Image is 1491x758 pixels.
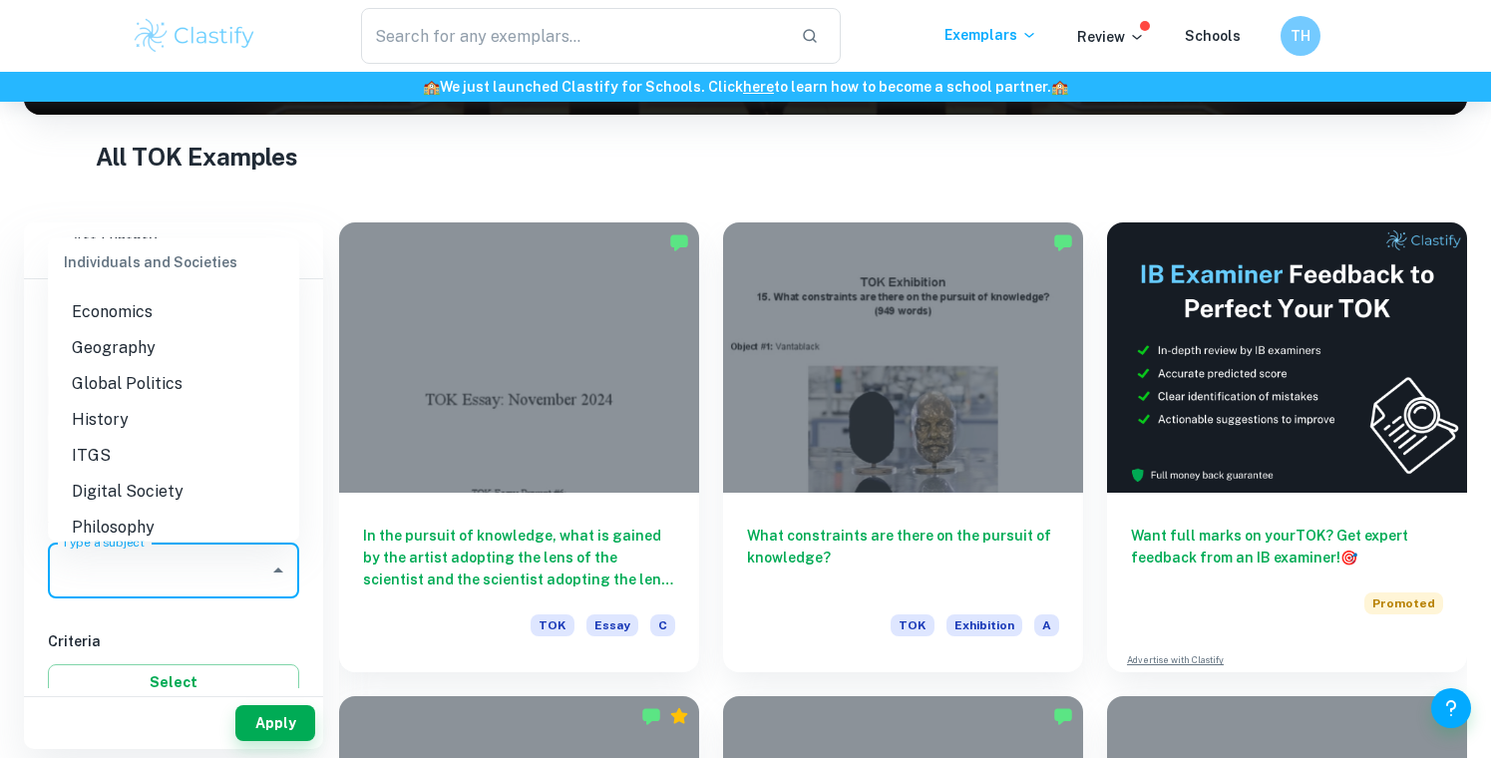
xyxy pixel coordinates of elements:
[48,438,299,474] li: ITGS
[339,222,699,672] a: In the pursuit of knowledge, what is gained by the artist adopting the lens of the scientist and ...
[48,664,299,700] button: Select
[743,79,774,95] a: here
[1053,232,1073,252] img: Marked
[1053,706,1073,726] img: Marked
[1127,653,1224,667] a: Advertise with Clastify
[48,402,299,438] li: History
[48,330,299,366] li: Geography
[48,294,299,330] li: Economics
[132,16,258,56] img: Clastify logo
[96,139,1394,175] h1: All TOK Examples
[1107,222,1467,672] a: Want full marks on yourTOK? Get expert feedback from an IB examiner!PromotedAdvertise with Clastify
[1131,525,1443,568] h6: Want full marks on your TOK ? Get expert feedback from an IB examiner!
[1051,79,1068,95] span: 🏫
[48,630,299,652] h6: Criteria
[48,510,299,546] li: Philosophy
[423,79,440,95] span: 🏫
[669,706,689,726] div: Premium
[1431,688,1471,728] button: Help and Feedback
[48,238,299,286] div: Individuals and Societies
[264,557,292,584] button: Close
[48,474,299,510] li: Digital Society
[944,24,1037,46] p: Exemplars
[891,614,934,636] span: TOK
[723,222,1083,672] a: What constraints are there on the pursuit of knowledge?TOKExhibitionA
[586,614,638,636] span: Essay
[1340,550,1357,566] span: 🎯
[48,366,299,402] li: Global Politics
[1185,28,1241,44] a: Schools
[1289,25,1311,47] h6: TH
[235,705,315,741] button: Apply
[24,222,323,278] h6: Filter exemplars
[1364,592,1443,614] span: Promoted
[531,614,574,636] span: TOK
[669,232,689,252] img: Marked
[1281,16,1320,56] button: TH
[650,614,675,636] span: C
[1034,614,1059,636] span: A
[361,8,786,64] input: Search for any exemplars...
[747,525,1059,590] h6: What constraints are there on the pursuit of knowledge?
[946,614,1022,636] span: Exhibition
[1077,26,1145,48] p: Review
[4,76,1487,98] h6: We just launched Clastify for Schools. Click to learn how to become a school partner.
[641,706,661,726] img: Marked
[1107,222,1467,493] img: Thumbnail
[363,525,675,590] h6: In the pursuit of knowledge, what is gained by the artist adopting the lens of the scientist and ...
[62,534,145,551] label: Type a subject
